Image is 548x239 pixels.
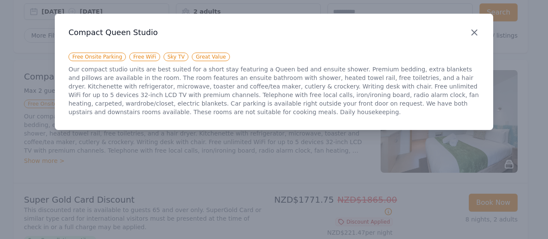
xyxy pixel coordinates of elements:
[68,53,126,61] span: Free Onsite Parking
[129,53,160,61] span: Free WiFi
[192,53,229,61] span: Great Value
[68,65,479,116] p: Our compact studio units are best suited for a short stay featuring a Queen bed and ensuite showe...
[68,27,479,38] h3: Compact Queen Studio
[164,53,189,61] span: Sky TV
